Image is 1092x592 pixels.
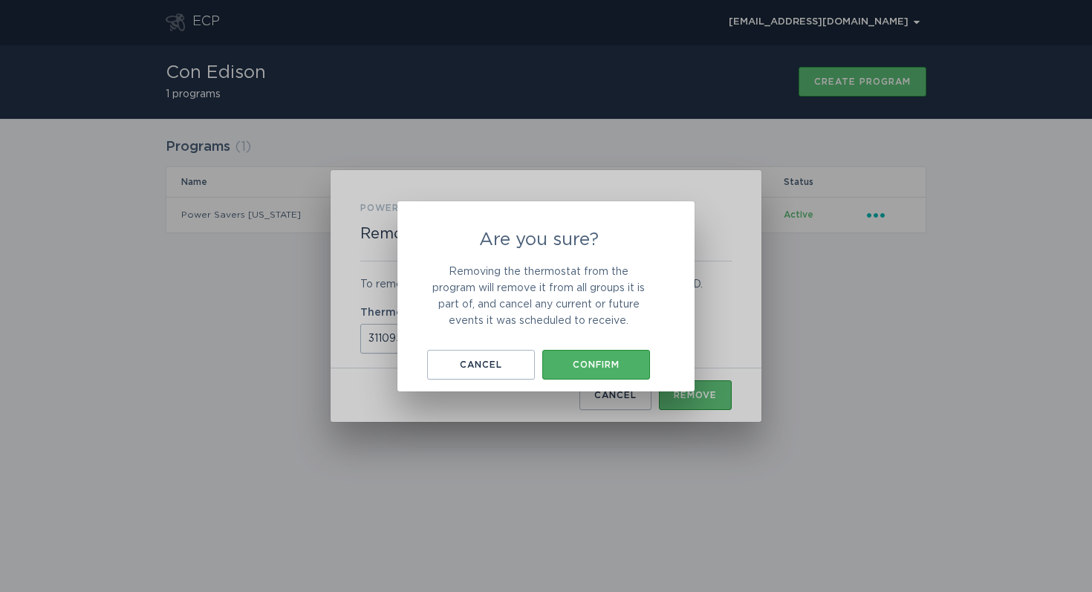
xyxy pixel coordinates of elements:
[397,201,695,391] div: Are you sure?
[427,264,650,329] p: Removing the thermostat from the program will remove it from all groups it is part of, and cancel...
[435,360,527,369] div: Cancel
[550,360,643,369] div: Confirm
[542,350,650,380] button: Confirm
[427,231,650,249] h2: Are you sure?
[427,350,535,380] button: Cancel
